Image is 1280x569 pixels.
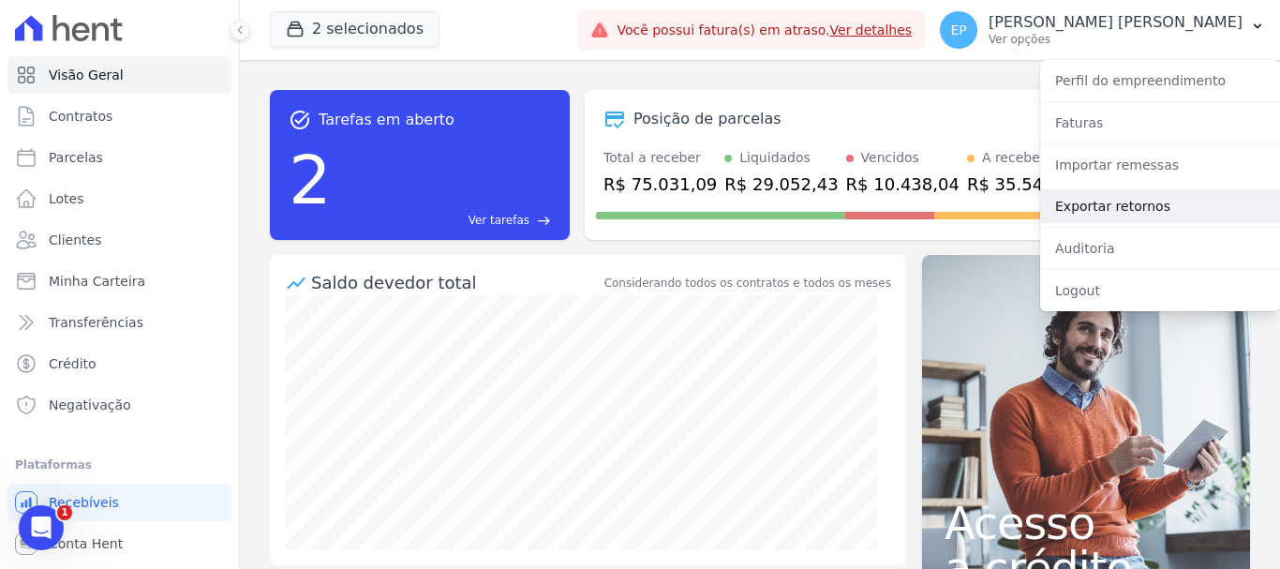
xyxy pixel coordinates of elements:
[289,131,332,229] div: 2
[945,501,1228,546] span: Acesso
[270,11,439,47] button: 2 selecionados
[7,180,231,217] a: Lotes
[603,148,717,168] div: Total a receber
[49,189,84,208] span: Lotes
[1040,274,1280,307] a: Logout
[989,32,1243,47] p: Ver opções
[339,212,551,229] a: Ver tarefas east
[982,148,1046,168] div: A receber
[19,505,64,550] iframe: Intercom live chat
[49,493,119,512] span: Recebíveis
[7,97,231,135] a: Contratos
[49,148,103,167] span: Parcelas
[49,107,112,126] span: Contratos
[7,345,231,382] a: Crédito
[925,4,1280,56] button: EP [PERSON_NAME] [PERSON_NAME] Ver opções
[49,396,131,414] span: Negativação
[617,21,912,40] span: Você possui fatura(s) em atraso.
[989,13,1243,32] p: [PERSON_NAME] [PERSON_NAME]
[7,221,231,259] a: Clientes
[319,109,454,131] span: Tarefas em aberto
[537,214,551,228] span: east
[724,172,838,197] div: R$ 29.052,43
[967,172,1080,197] div: R$ 35.540,62
[49,313,143,332] span: Transferências
[7,386,231,424] a: Negativação
[289,109,311,131] span: task_alt
[1040,148,1280,182] a: Importar remessas
[830,22,913,37] a: Ver detalhes
[739,148,811,168] div: Liquidados
[311,270,601,295] div: Saldo devedor total
[49,354,97,373] span: Crédito
[7,525,231,562] a: Conta Hent
[49,66,124,84] span: Visão Geral
[7,262,231,300] a: Minha Carteira
[49,272,145,291] span: Minha Carteira
[49,231,101,249] span: Clientes
[1040,189,1280,223] a: Exportar retornos
[7,56,231,94] a: Visão Geral
[950,23,966,37] span: EP
[49,534,123,553] span: Conta Hent
[1040,106,1280,140] a: Faturas
[15,454,224,476] div: Plataformas
[846,172,960,197] div: R$ 10.438,04
[1040,64,1280,97] a: Perfil do empreendimento
[633,108,781,130] div: Posição de parcelas
[57,505,72,520] span: 1
[861,148,919,168] div: Vencidos
[469,212,529,229] span: Ver tarefas
[603,172,717,197] div: R$ 75.031,09
[7,484,231,521] a: Recebíveis
[7,304,231,341] a: Transferências
[1040,232,1280,265] a: Auditoria
[7,139,231,176] a: Parcelas
[604,275,891,292] div: Considerando todos os contratos e todos os meses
